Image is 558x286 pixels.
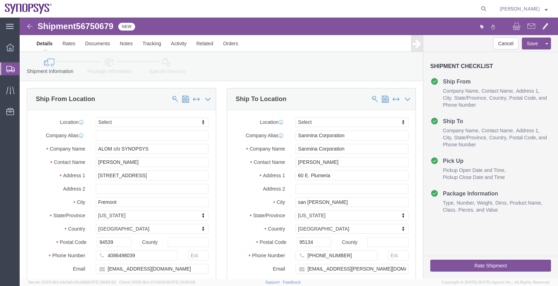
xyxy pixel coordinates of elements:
span: Kris Ford [500,5,540,13]
span: Server: 2025.18.0-bb0e0c2bd68 [28,280,116,284]
button: [PERSON_NAME] [499,5,548,13]
span: [DATE] 09:52:52 [87,280,116,284]
img: logo [5,4,52,14]
a: Support [265,280,283,284]
iframe: FS Legacy Container [20,18,558,279]
a: Feedback [283,280,301,284]
span: Client: 2025.18.0-27d3021 [119,280,195,284]
span: Copyright © [DATE]-[DATE] Agistix Inc., All Rights Reserved [441,279,550,285]
span: [DATE] 10:20:09 [167,280,195,284]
